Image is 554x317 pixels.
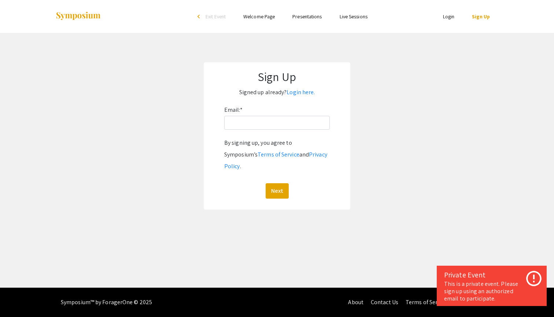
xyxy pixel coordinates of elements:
[371,298,398,306] a: Contact Us
[243,13,275,20] a: Welcome Page
[211,70,343,84] h1: Sign Up
[266,183,289,199] button: Next
[206,13,226,20] span: Exit Event
[197,14,202,19] div: arrow_back_ios
[224,137,330,172] div: By signing up, you agree to Symposium’s and .
[406,298,447,306] a: Terms of Service
[287,88,315,96] a: Login here.
[292,13,322,20] a: Presentations
[444,280,539,302] div: This is a private event. Please sign up using an authorized email to participate.
[55,11,101,21] img: Symposium by ForagerOne
[224,151,327,170] a: Privacy Policy
[443,13,455,20] a: Login
[444,269,539,280] div: Private Event
[224,104,243,116] label: Email:
[340,13,368,20] a: Live Sessions
[472,13,490,20] a: Sign Up
[61,288,152,317] div: Symposium™ by ForagerOne © 2025
[348,298,363,306] a: About
[211,86,343,98] p: Signed up already?
[258,151,299,158] a: Terms of Service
